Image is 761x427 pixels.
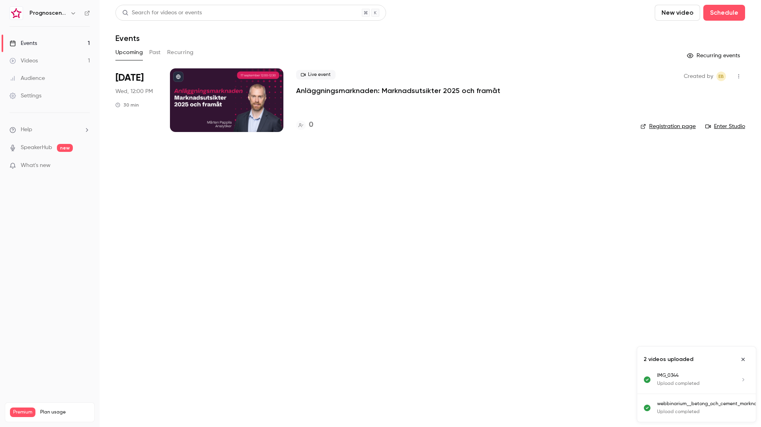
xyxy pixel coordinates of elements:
[296,70,336,80] span: Live event
[655,5,700,21] button: New video
[10,39,37,47] div: Events
[684,72,713,81] span: Created by
[167,46,194,59] button: Recurring
[637,372,756,422] ul: Uploads list
[149,46,161,59] button: Past
[309,120,313,130] h4: 0
[683,49,745,62] button: Recurring events
[657,380,730,387] p: Upload completed
[21,144,52,152] a: SpeakerHub
[80,162,90,169] iframe: Noticeable Trigger
[21,126,32,134] span: Help
[115,72,144,84] span: [DATE]
[657,372,749,387] a: IMG_0344Upload completed
[657,372,730,379] p: IMG_0344
[705,122,745,130] a: Enter Studio
[10,92,41,100] div: Settings
[115,68,157,132] div: Sep 17 Wed, 12:00 PM (Europe/Stockholm)
[40,409,90,415] span: Plan usage
[122,9,202,17] div: Search for videos or events
[10,74,45,82] div: Audience
[703,5,745,21] button: Schedule
[644,355,693,363] p: 2 videos uploaded
[737,353,749,366] button: Close uploads list
[640,122,696,130] a: Registration page
[718,72,724,81] span: EB
[716,72,726,81] span: Emelie Bratt
[10,126,90,134] li: help-dropdown-opener
[115,87,153,95] span: Wed, 12:00 PM
[21,161,51,170] span: What's new
[115,46,143,59] button: Upcoming
[115,102,139,108] div: 30 min
[115,33,140,43] h1: Events
[10,57,38,65] div: Videos
[296,86,500,95] a: Anläggningsmarknaden: Marknadsutsikter 2025 och framåt
[296,120,313,130] a: 0
[57,144,73,152] span: new
[10,7,23,19] img: Prognoscentret | Powered by Hubexo
[10,408,35,417] span: Premium
[29,9,67,17] h6: Prognoscentret | Powered by Hubexo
